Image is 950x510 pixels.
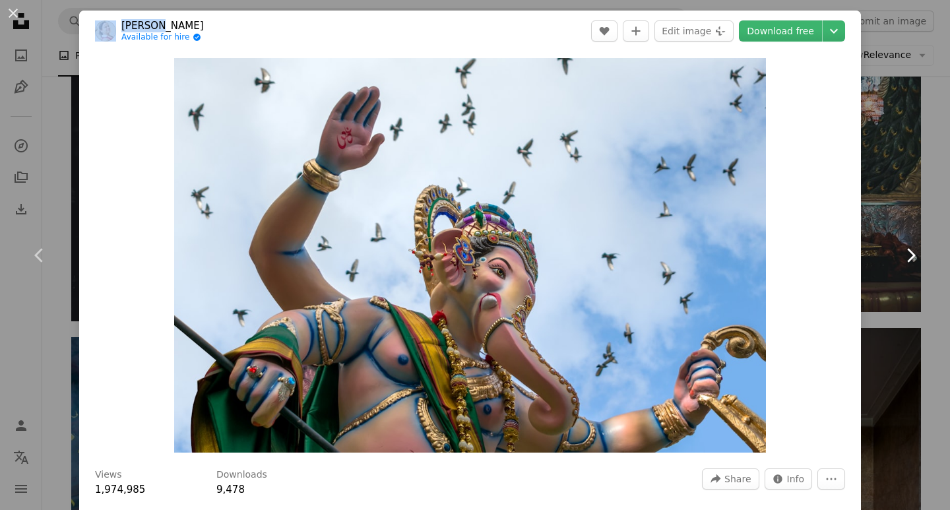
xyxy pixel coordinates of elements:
[765,468,813,490] button: Stats about this image
[823,20,845,42] button: Choose download size
[216,468,267,482] h3: Downloads
[95,484,145,495] span: 1,974,985
[871,192,950,319] a: Next
[724,469,751,489] span: Share
[174,58,766,453] img: woman in gold and blue dress with gold crown under white clouds during daytime
[121,32,204,43] a: Available for hire
[702,468,759,490] button: Share this image
[739,20,822,42] a: Download free
[654,20,734,42] button: Edit image
[591,20,617,42] button: Like
[121,19,204,32] a: [PERSON_NAME]
[95,468,122,482] h3: Views
[174,58,766,453] button: Zoom in on this image
[787,469,805,489] span: Info
[623,20,649,42] button: Add to Collection
[817,468,845,490] button: More Actions
[95,20,116,42] img: Go to Sonika Agarwal's profile
[216,484,245,495] span: 9,478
